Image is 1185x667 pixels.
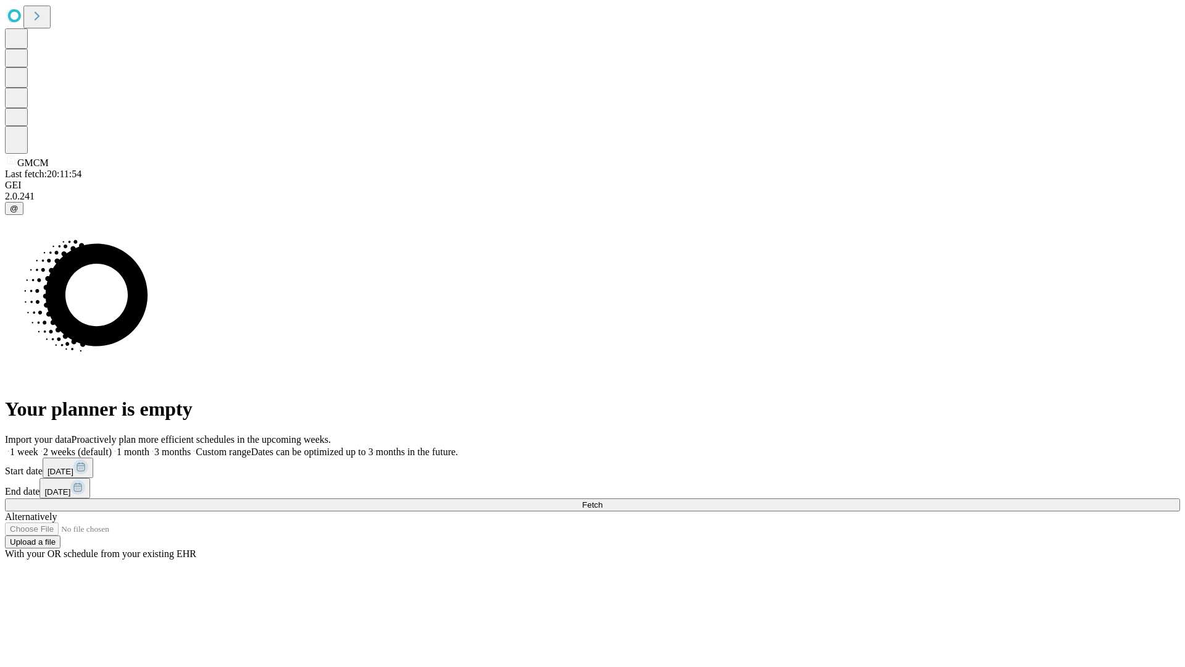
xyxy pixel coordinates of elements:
[196,447,251,457] span: Custom range
[582,500,602,510] span: Fetch
[5,191,1180,202] div: 2.0.241
[48,467,73,476] span: [DATE]
[72,434,331,445] span: Proactively plan more efficient schedules in the upcoming weeks.
[117,447,149,457] span: 1 month
[5,478,1180,498] div: End date
[5,458,1180,478] div: Start date
[5,511,57,522] span: Alternatively
[43,458,93,478] button: [DATE]
[251,447,458,457] span: Dates can be optimized up to 3 months in the future.
[5,548,196,559] span: With your OR schedule from your existing EHR
[17,157,49,168] span: GMCM
[5,169,81,179] span: Last fetch: 20:11:54
[39,478,90,498] button: [DATE]
[5,498,1180,511] button: Fetch
[154,447,191,457] span: 3 months
[5,434,72,445] span: Import your data
[10,204,19,213] span: @
[5,202,23,215] button: @
[10,447,38,457] span: 1 week
[44,487,70,497] span: [DATE]
[5,535,60,548] button: Upload a file
[43,447,112,457] span: 2 weeks (default)
[5,398,1180,421] h1: Your planner is empty
[5,180,1180,191] div: GEI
